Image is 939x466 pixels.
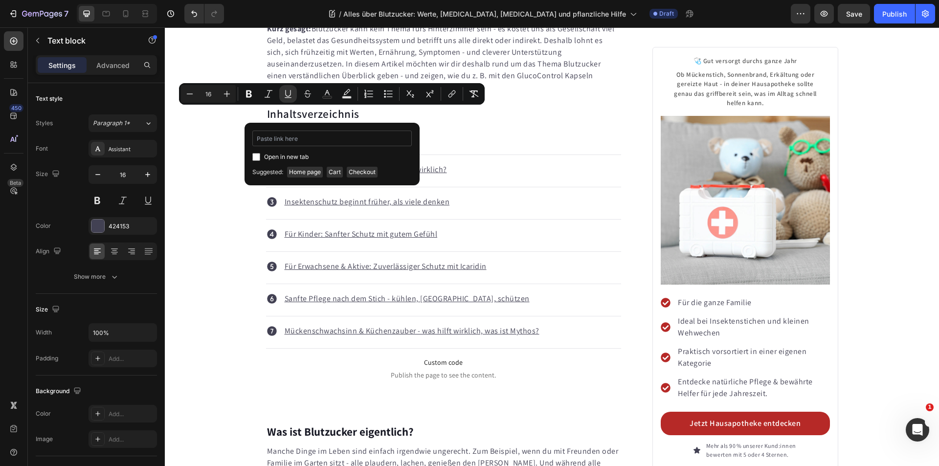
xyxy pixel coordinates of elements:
p: Jetzt Hausapotheke entdecken [525,390,636,402]
div: 450 [9,104,23,112]
div: Publish [882,9,907,19]
button: 7 [4,4,73,23]
span: Home page [287,167,323,178]
div: Add... [109,355,155,363]
a: Wo lauern Gelsen, Zecken & Bremsen wirklich? [120,137,282,147]
div: Editor contextual toolbar [179,83,485,105]
div: Add... [109,435,155,444]
input: Auto [89,324,156,341]
div: Assistant [109,145,155,154]
a: Für Erwachsene & Aktive: Zuverlässiger Schutz mit Icaridin [120,234,322,244]
p: Text block [47,35,131,46]
div: Width [36,328,52,337]
div: Show more [74,272,119,282]
div: Size [36,303,62,316]
p: Ideal bei Insektenstichen und kleinen Wehwechen [513,288,663,311]
img: gempages_490488659636650865-a08553ae-cb88-4f1f-8598-28d7319e7073.webp [496,89,665,257]
span: 1 [926,403,934,411]
div: Size [36,168,62,181]
a: Insektenschutz beginnt früher, als viele denken [120,169,285,179]
p: Ob Mückenstich, Sonnenbrand, Erkältung oder gereizte Haut - in deiner Hausapotheke sollte genau d... [505,43,656,81]
p: Für die ganze Familie [513,269,663,281]
div: Text style [36,94,63,103]
a: Für Kinder: Sanfter Schutz mit gutem Gefühl [120,201,273,212]
p: Mehr als 90 % unserer Kund:innen bewerten mit 5 oder 4 Sternen. [541,414,631,432]
div: Font [36,144,48,153]
strong: Was ist Blutzucker eigentlich? [102,397,249,412]
input: Paste link here [252,131,412,146]
a: Jetzt Hausapotheke entdecken [496,384,665,408]
button: Publish [874,4,915,23]
div: Padding [36,354,58,363]
div: Color [36,222,51,230]
span: Draft [659,9,674,18]
p: Praktisch vorsortiert in einer eigenen Kategorie [513,318,663,342]
a: Sanfte Pflege nach dem Stich - kühlen, [GEOGRAPHIC_DATA], schützen [120,266,365,276]
span: Checkout [347,167,378,178]
a: Mückenschwachsinn & Küchenzauber - was hilft wirklich, was ist Mythos? [120,298,375,309]
iframe: Intercom live chat [906,418,929,442]
p: 7 [64,8,68,20]
div: Styles [36,119,53,128]
span: Paragraph 1* [93,119,130,128]
div: Beta [7,179,23,187]
div: Undo/Redo [184,4,224,23]
div: Align [36,245,63,258]
span: Alles über Blutzucker: Werte, [MEDICAL_DATA], [MEDICAL_DATA] und pflanzliche Hilfe [343,9,626,19]
p: Entdecke natürliche Pflege & bewährte Helfer für jede Jahreszeit. [513,349,663,372]
h2: Rich Text Editor. Editing area: main [101,397,457,413]
div: 424153 [109,222,155,231]
button: Paragraph 1* [89,114,157,132]
div: Rich Text Editor. Editing area: main [119,103,224,117]
p: Settings [48,60,76,70]
iframe: Design area [165,27,939,466]
span: Open in new tab [264,151,309,163]
u: Was ist Blutzucker eigentlich? [120,105,224,115]
div: Background [36,385,83,398]
span: Cart [327,167,343,178]
span: Save [846,10,862,18]
span: Custom code [101,329,457,341]
p: Advanced [96,60,130,70]
div: Add... [109,410,155,419]
p: ⁠⁠⁠⁠⁠⁠⁠ [102,398,456,412]
span: Publish the page to see the content. [101,343,457,353]
p: 🩺 Gut versorgt durchs ganze Jahr [497,29,664,39]
span: / [339,9,341,19]
div: Image [36,435,53,444]
span: Suggested: [252,167,283,178]
div: Color [36,409,51,418]
button: Show more [36,268,157,286]
button: Save [838,4,870,23]
p: Inhaltsverzeichnis [102,80,456,94]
